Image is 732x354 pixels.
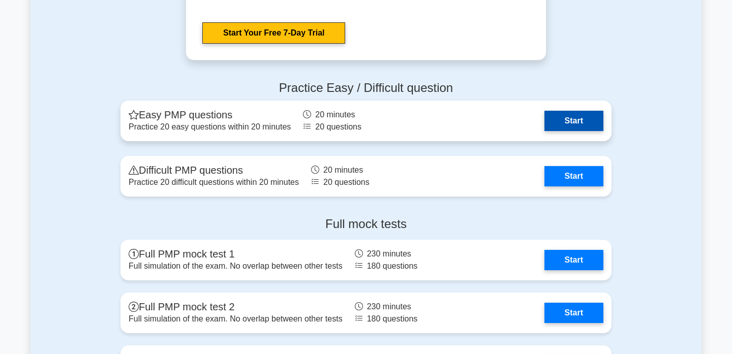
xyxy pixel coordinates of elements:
a: Start [544,303,603,323]
a: Start [544,166,603,186]
h4: Practice Easy / Difficult question [120,81,612,95]
h4: Full mock tests [120,217,612,232]
a: Start [544,250,603,270]
a: Start Your Free 7-Day Trial [202,22,345,44]
a: Start [544,111,603,131]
